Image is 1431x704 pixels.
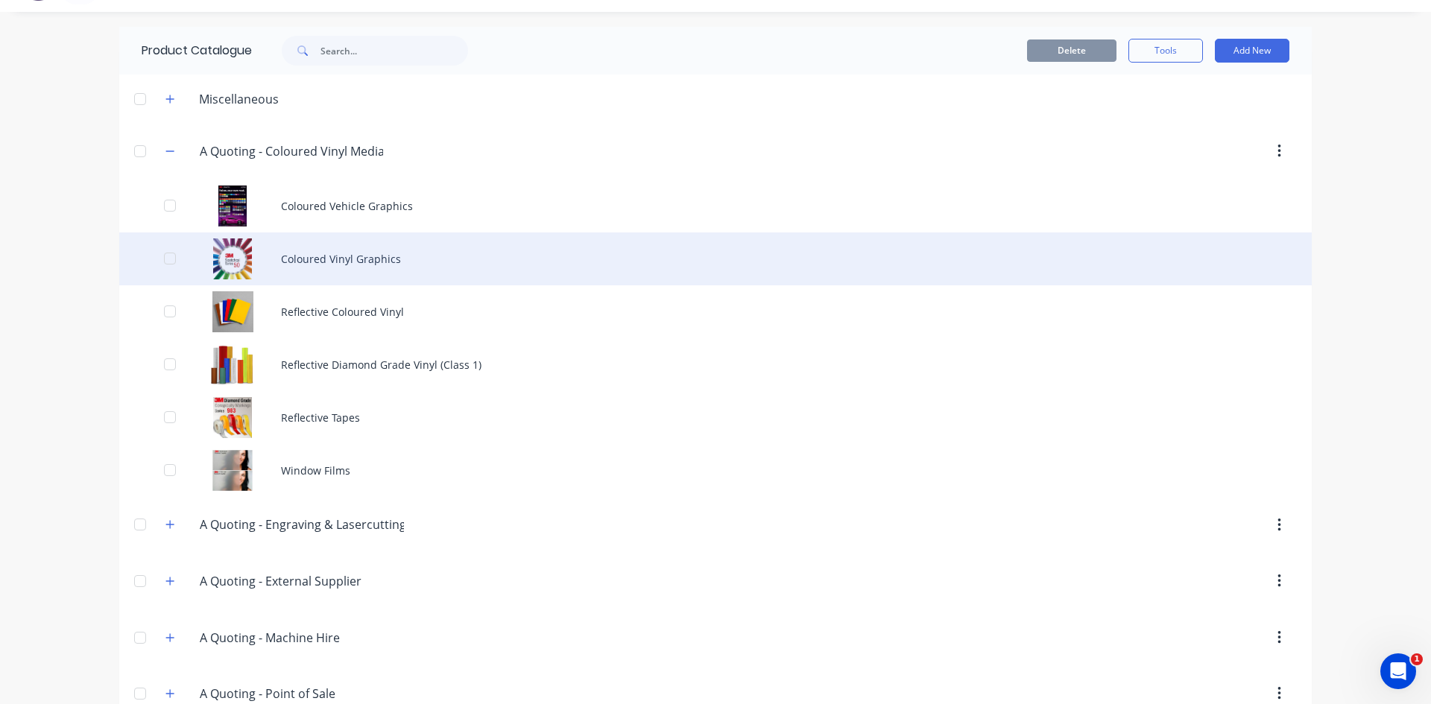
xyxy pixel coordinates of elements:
div: Reflective Coloured VinylReflective Coloured Vinyl [119,285,1312,338]
input: Enter category name [200,142,383,160]
div: Product Catalogue [119,27,252,74]
div: Coloured Vinyl GraphicsColoured Vinyl Graphics [119,232,1312,285]
input: Enter category name [200,685,376,703]
button: Tools [1128,39,1203,63]
div: Reflective TapesReflective Tapes [119,391,1312,444]
button: Add New [1215,39,1289,63]
div: Coloured Vehicle GraphicsColoured Vehicle Graphics [119,180,1312,232]
iframe: Intercom live chat [1380,653,1416,689]
div: Miscellaneous [187,90,291,108]
div: Reflective Diamond Grade Vinyl (Class 1)Reflective Diamond Grade Vinyl (Class 1) [119,338,1312,391]
input: Search... [320,36,468,66]
button: Delete [1027,39,1116,62]
span: 1 [1411,653,1423,665]
input: Enter category name [200,516,404,533]
input: Enter category name [200,629,376,647]
div: Window FilmsWindow Films [119,444,1312,497]
input: Enter category name [200,572,376,590]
